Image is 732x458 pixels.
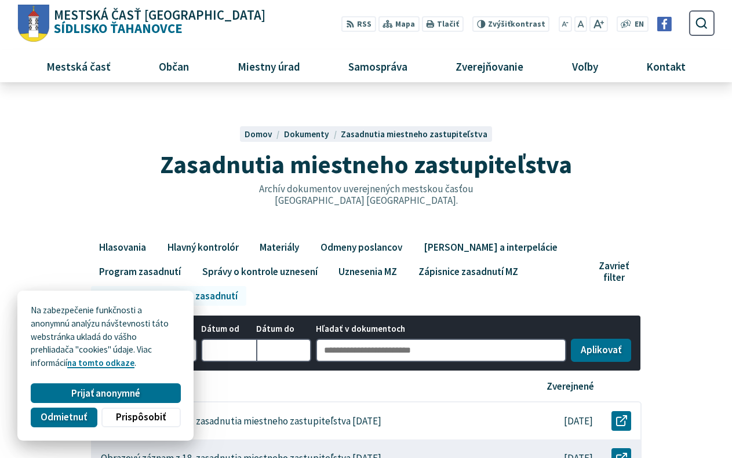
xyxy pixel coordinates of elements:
[627,50,705,82] a: Kontakt
[42,50,115,82] span: Mestská časť
[316,324,567,334] span: Hľadať v dokumentoch
[233,50,304,82] span: Miestny úrad
[316,339,567,362] input: Hľadať v dokumentoch
[599,260,629,284] span: Zavrieť filter
[631,19,647,31] a: EN
[635,19,644,31] span: EN
[245,129,272,140] span: Domov
[564,415,593,427] p: [DATE]
[357,19,372,31] span: RSS
[421,16,463,32] button: Tlačiť
[395,19,415,31] span: Mapa
[101,415,381,427] p: Obrazový záznam z 19. zasadnutia miestneho zastupiteľstva [DATE]
[329,50,427,82] a: Samospráva
[91,286,246,306] a: Záznamy a prenosy zo zasadnutí
[27,50,130,82] a: Mestská časť
[31,408,97,427] button: Odmietnuť
[201,324,256,334] span: Dátum od
[159,237,247,257] a: Hlavný kontrolór
[201,339,256,362] input: Dátum od
[245,129,284,140] a: Domov
[41,411,87,423] span: Odmietnuť
[642,50,690,82] span: Kontakt
[436,50,543,82] a: Zverejňovanie
[116,411,166,423] span: Prispôsobiť
[552,50,618,82] a: Voľby
[341,16,376,32] a: RSS
[571,339,631,362] button: Aplikovať
[589,16,607,32] button: Zväčšiť veľkosť písma
[312,237,410,257] a: Odmeny poslancov
[488,20,545,29] span: kontrast
[330,262,406,281] a: Uznesenia MZ
[567,50,602,82] span: Voľby
[17,5,265,42] a: Logo Sídlisko Ťahanovce, prejsť na domovskú stránku.
[488,19,511,29] span: Zvýšiť
[71,387,140,400] span: Prijať anonymné
[437,20,459,29] span: Tlačiť
[547,380,594,393] p: Zverejnené
[31,383,180,403] button: Prijať anonymné
[194,262,326,281] a: Správy o kontrole uznesení
[256,339,311,362] input: Dátum do
[378,16,419,32] a: Mapa
[256,324,311,334] span: Dátum do
[67,357,134,368] a: na tomto odkaze
[472,16,549,32] button: Zvýšiťkontrast
[54,9,265,22] span: Mestská časť [GEOGRAPHIC_DATA]
[91,262,190,281] a: Program zasadnutí
[415,237,566,257] a: [PERSON_NAME] a interpelácie
[252,237,308,257] a: Materiály
[284,129,329,140] span: Dokumenty
[160,148,572,180] span: Zasadnutia miestneho zastupiteľstva
[284,129,341,140] a: Dokumenty
[17,5,49,42] img: Prejsť na domovskú stránku
[101,408,180,427] button: Prispôsobiť
[234,183,498,207] p: Archív dokumentov uverejnených mestskou časťou [GEOGRAPHIC_DATA] [GEOGRAPHIC_DATA].
[344,50,411,82] span: Samospráva
[410,262,526,281] a: Zápisnice zasadnutí MZ
[139,50,209,82] a: Občan
[155,50,194,82] span: Občan
[451,50,528,82] span: Zverejňovanie
[559,16,573,32] button: Zmenšiť veľkosť písma
[31,304,180,370] p: Na zabezpečenie funkčnosti a anonymnú analýzu návštevnosti táto webstránka ukladá do vášho prehli...
[341,129,487,140] a: Zasadnutia miestneho zastupiteľstva
[657,17,672,31] img: Prejsť na Facebook stránku
[574,16,587,32] button: Nastaviť pôvodnú veľkosť písma
[49,9,265,35] span: Sídlisko Ťahanovce
[591,260,642,284] button: Zavrieť filter
[91,237,155,257] a: Hlasovania
[217,50,319,82] a: Miestny úrad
